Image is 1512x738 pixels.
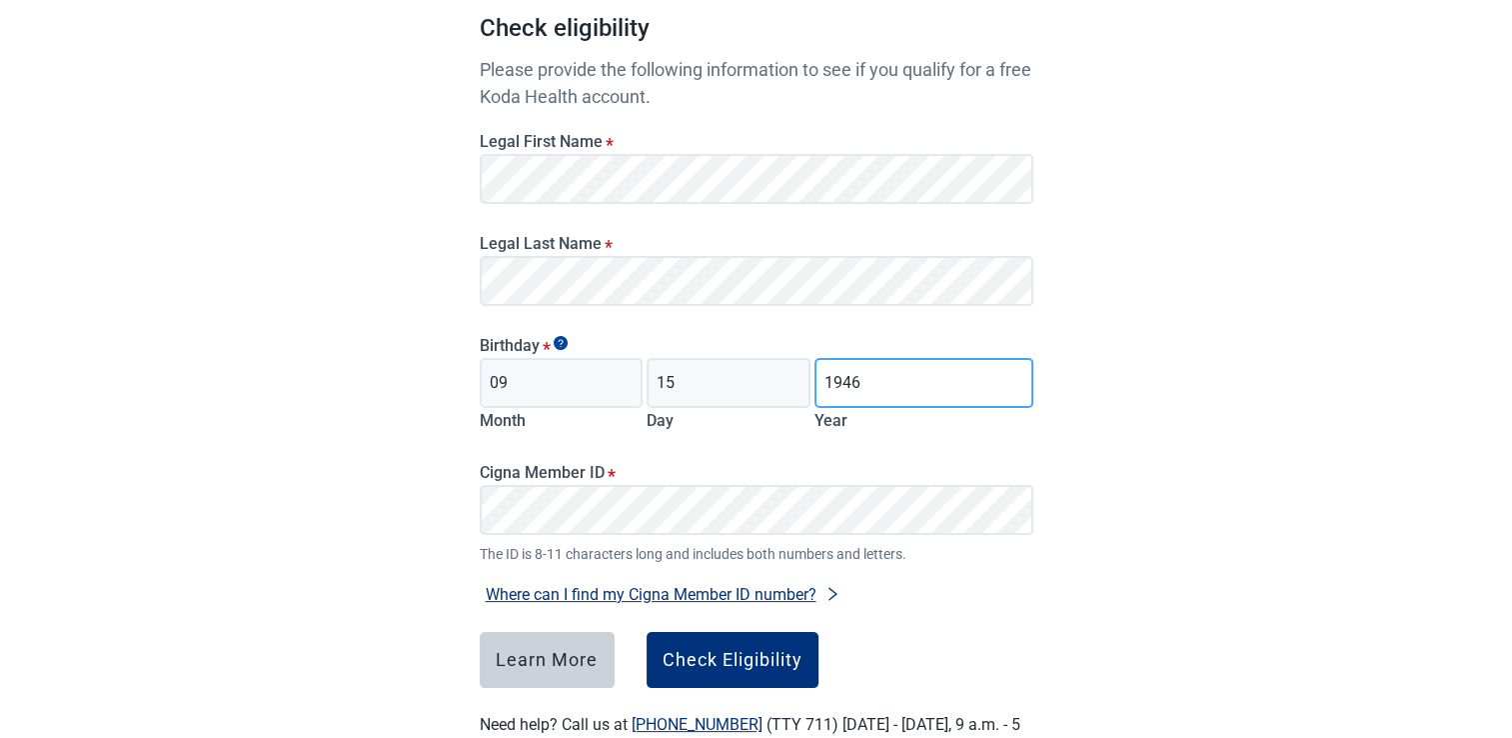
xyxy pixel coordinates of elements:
h1: Check eligibility [480,10,1033,56]
div: Learn More [496,650,598,670]
label: Day [647,411,674,430]
input: Birth day [647,358,810,408]
label: Year [814,411,847,430]
input: Birth month [480,358,644,408]
legend: Birthday [480,336,1033,355]
a: [PHONE_NUMBER] [632,715,762,734]
label: Cigna Member ID [480,463,1033,482]
button: Check Eligibility [647,632,818,688]
button: Where can I find my Cigna Member ID number? [480,581,846,608]
span: The ID is 8-11 characters long and includes both numbers and letters. [480,543,1033,565]
span: Show tooltip [554,336,568,350]
label: Month [480,411,526,430]
button: Learn More [480,632,615,688]
label: Legal First Name [480,132,1033,151]
label: Legal Last Name [480,234,1033,253]
input: Birth year [814,358,1032,408]
span: right [824,586,840,602]
div: Check Eligibility [663,650,802,670]
p: Please provide the following information to see if you qualify for a free Koda Health account. [480,56,1033,110]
